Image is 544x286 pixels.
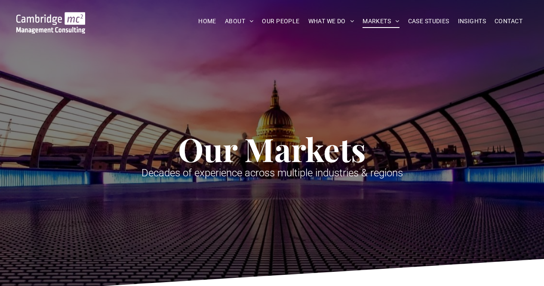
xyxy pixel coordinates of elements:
[454,15,490,28] a: INSIGHTS
[358,15,403,28] a: MARKETS
[404,15,454,28] a: CASE STUDIES
[194,15,221,28] a: HOME
[16,13,86,22] a: Your Business Transformed | Cambridge Management Consulting
[490,15,527,28] a: CONTACT
[221,15,258,28] a: ABOUT
[258,15,304,28] a: OUR PEOPLE
[16,12,86,34] img: Go to Homepage
[141,167,403,179] span: Decades of experience across multiple industries & regions
[178,127,366,170] span: Our Markets
[304,15,359,28] a: WHAT WE DO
